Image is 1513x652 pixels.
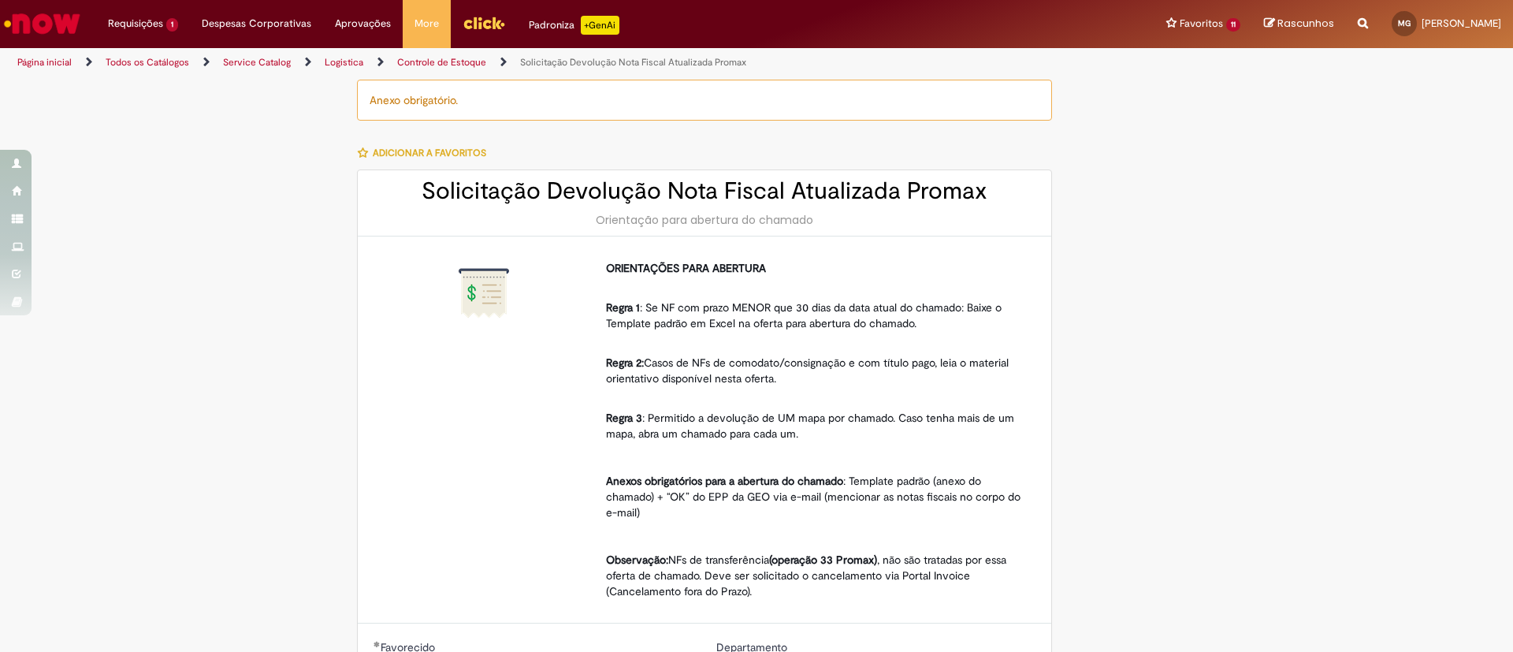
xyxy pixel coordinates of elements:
img: click_logo_yellow_360x200.png [463,11,505,35]
strong: Anexos obrigatórios para a abertura do chamado [606,474,843,488]
p: : Template padrão (anexo do chamado) + “OK” do EPP da GEO via e-mail (mencionar as notas fiscais ... [606,473,1024,520]
span: Aprovações [335,16,391,32]
p: +GenAi [581,16,619,35]
a: Solicitação Devolução Nota Fiscal Atualizada Promax [520,56,746,69]
p: NFs de transferência , não são tratadas por essa oferta de chamado. Deve ser solicitado o cancela... [606,552,1024,599]
span: : Permitido a devolução de UM mapa por chamado. Caso tenha mais de um mapa, abra um chamado para ... [606,411,1017,441]
span: 1 [166,18,178,32]
p: : Se NF com prazo MENOR que 30 dias da data atual do chamado: Baixe o Template padrão em Excel na... [606,284,1024,331]
span: 11 [1226,18,1240,32]
span: Requisições [108,16,163,32]
p: Casos de NFs de comodato/consignação e com título pago, leia o material orientativo disponível ne... [606,339,1024,386]
a: Logistica [325,56,363,69]
span: Obrigatório Preenchido [374,641,381,647]
img: Solicitação Devolução Nota Fiscal Atualizada Promax [459,268,509,319]
span: Rascunhos [1277,16,1334,31]
button: Adicionar a Favoritos [357,136,495,170]
strong: (operação 33 Promax) [769,553,877,567]
span: [PERSON_NAME] [1422,17,1501,30]
ul: Trilhas de página [12,48,997,77]
a: Controle de Estoque [397,56,486,69]
a: Todos os Catálogos [106,56,189,69]
div: Orientação para abertura do chamado [374,212,1035,228]
h2: Solicitação Devolução Nota Fiscal Atualizada Promax [374,178,1035,204]
span: More [414,16,439,32]
strong: ORIENTAÇÕES PARA ABERTURA [606,261,766,275]
img: ServiceNow [2,8,83,39]
strong: Regra 3 [606,411,642,425]
div: Padroniza [529,16,619,35]
strong: Regra 2: [606,356,644,370]
span: MG [1398,18,1411,28]
span: Adicionar a Favoritos [373,147,486,159]
span: Favoritos [1180,16,1223,32]
div: Anexo obrigatório. [357,80,1052,121]
a: Página inicial [17,56,72,69]
strong: Observação: [606,553,668,567]
a: Rascunhos [1264,17,1334,32]
span: Despesas Corporativas [202,16,311,32]
strong: Regra 1 [606,300,640,315]
a: Service Catalog [223,56,291,69]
